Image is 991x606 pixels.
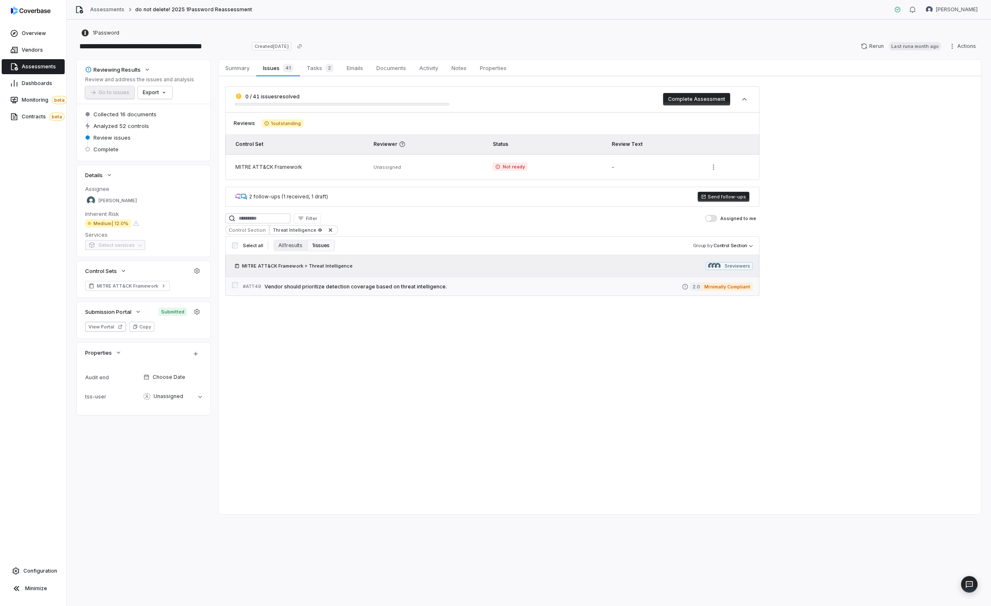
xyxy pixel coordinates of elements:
[2,109,65,124] a: Contractsbeta
[85,185,202,193] dt: Assignee
[252,42,291,50] span: Created [DATE]
[303,62,337,74] span: Tasks
[22,113,65,121] span: Contracts
[83,345,124,360] button: Properties
[85,171,103,179] span: Details
[416,63,441,73] span: Activity
[663,93,730,105] button: Complete Assessment
[22,30,46,37] span: Overview
[83,168,115,183] button: Details
[93,30,119,36] span: 1Password
[22,96,67,104] span: Monitoring
[921,3,983,16] button: Amanda Pettenati avatar[PERSON_NAME]
[85,308,131,316] span: Submission Portal
[22,63,56,70] span: Assessments
[292,39,307,54] button: Copy link
[2,93,65,108] a: Monitoringbeta
[249,193,328,200] div: 2 follow-ups (1 received, 1 draft)
[2,43,65,58] a: Vendors
[612,141,643,147] span: Review Text
[93,134,131,141] span: Review issues
[325,64,333,72] span: 2
[343,63,366,73] span: Emails
[270,225,338,235] div: Threat Intelligence
[3,580,63,597] button: Minimize
[22,47,43,53] span: Vendors
[85,76,194,83] p: Review and address the issues and analysis
[83,304,144,319] button: Submission Portal
[306,215,317,222] span: Filter
[85,267,117,275] span: Control Sets
[307,240,334,251] button: 1 issues
[242,263,353,269] span: MITRE ATT&CK Framework > Threat Intelligence
[85,231,202,238] dt: Services
[87,196,95,205] img: Danny Higdon avatar
[273,240,307,251] button: All 1 results
[25,585,47,592] span: Minimize
[232,243,238,248] input: Select all
[245,93,300,100] span: 0 / 41 issues resolved
[708,263,714,269] img: David Gold avatar
[243,277,753,296] a: #ATT49Vendor should prioritize detection coverage based on threat intelligence.2.0Minimally Compl...
[85,219,131,228] span: Medium | 12.0%
[83,62,153,77] button: Reviewing Results
[85,210,202,218] dt: Inherent Risk
[493,141,508,147] span: Status
[90,6,124,13] a: Assessments
[262,119,303,128] span: 1 outstanding
[705,215,717,222] button: Assigned to me
[225,225,269,235] div: Control Section
[11,7,50,15] img: logo-D7KZi-bG.svg
[98,198,137,204] span: [PERSON_NAME]
[243,243,263,249] span: Select all
[273,227,322,233] div: Threat Intelligence
[889,42,941,50] span: Last run a month ago
[926,6,933,13] img: Amanda Pettenati avatar
[93,122,149,130] span: Analyzed 52 controls
[2,59,65,74] a: Assessments
[85,374,140,381] div: Audit end
[129,322,154,332] button: Copy
[477,63,510,73] span: Properties
[85,349,112,356] span: Properties
[690,283,702,291] span: 2.0
[3,563,63,578] a: Configuration
[23,568,57,574] span: Configuration
[235,164,363,170] div: MITRE ATT&CK Framework
[283,64,293,72] span: 41
[373,63,409,73] span: Documents
[693,243,713,248] span: Group by
[85,322,126,332] button: View Portal
[140,368,205,386] button: Choose Date
[85,66,141,73] div: Reviewing Results
[856,40,946,53] button: RerunLast runa month ago
[138,86,172,99] button: Export
[159,308,187,316] span: Submitted
[52,96,67,104] span: beta
[265,283,682,290] span: Vendor should prioritize detection coverage based on threat intelligence.
[493,163,527,171] span: Not ready
[260,62,296,74] span: Issues
[698,192,749,202] button: Send follow-ups
[234,120,255,127] span: Reviews
[85,393,140,400] div: tss-user
[22,80,52,87] span: Dashboards
[49,113,65,121] span: beta
[448,63,470,73] span: Notes
[154,393,183,400] span: Unassigned
[153,374,185,381] span: Choose Date
[612,164,697,170] div: -
[93,110,156,118] span: Collected 16 documents
[235,141,263,147] span: Control Set
[78,25,122,40] button: https://1password.com/1Password
[705,215,756,222] label: Assigned to me
[135,6,252,13] span: do not delete! 2025 1Password Reassessment
[2,76,65,91] a: Dashboards
[93,145,119,153] span: Complete
[725,263,750,269] span: 5 reviewer s
[222,63,253,73] span: Summary
[97,283,158,289] span: MITRE ATT&CK Framework
[936,6,978,13] span: [PERSON_NAME]
[946,40,981,53] button: Actions
[2,26,65,41] a: Overview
